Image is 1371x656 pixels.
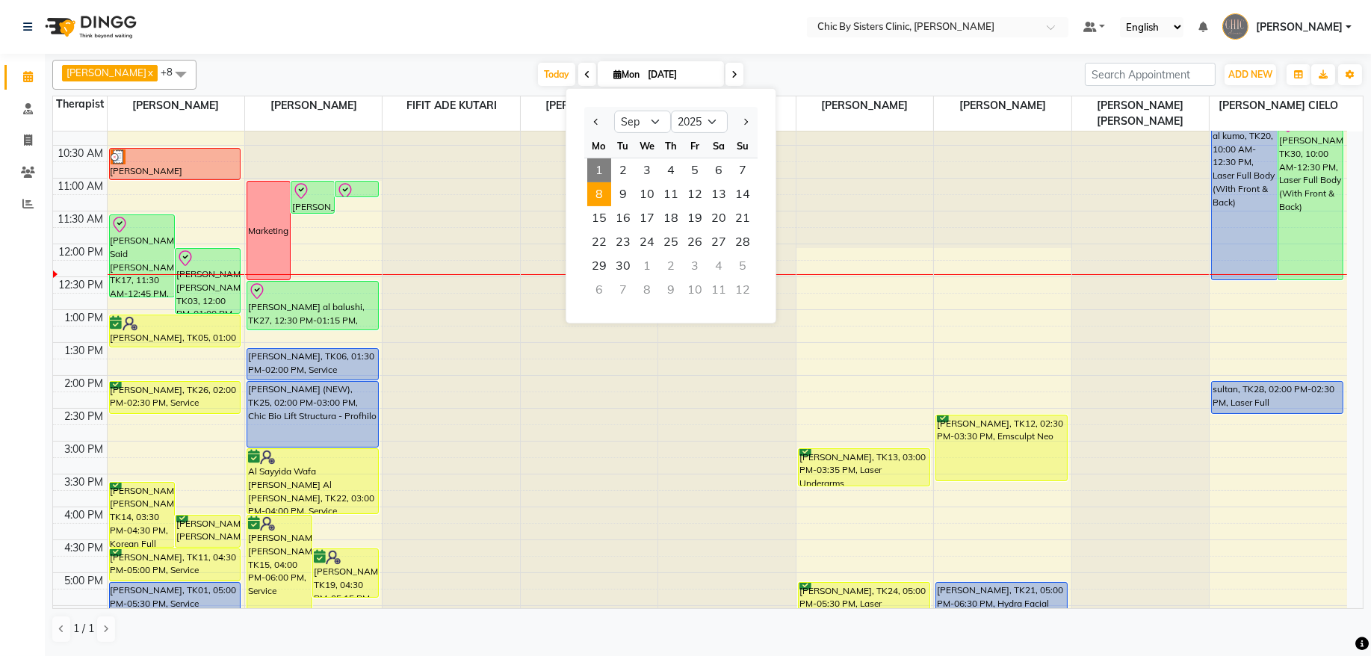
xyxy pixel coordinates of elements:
span: [PERSON_NAME] CIELO [1210,96,1347,115]
div: Wednesday, October 8, 2025 [635,278,659,302]
div: 10:30 AM [55,146,107,161]
span: 16 [611,206,635,230]
div: sultan, TK28, 02:00 PM-02:30 PM, Laser Full [PERSON_NAME] [1212,382,1343,413]
div: [PERSON_NAME], TK12, 02:30 PM-03:30 PM, Emsculpt Neo [936,415,1067,480]
div: [PERSON_NAME], TK19, 04:30 PM-05:15 PM, Follow Up [313,549,377,597]
div: 12:30 PM [56,277,107,293]
div: [PERSON_NAME], TK06, 01:30 PM-02:00 PM, Service [247,349,378,380]
span: 19 [683,206,707,230]
div: Thursday, September 11, 2025 [659,182,683,206]
span: 14 [731,182,755,206]
div: We [635,134,659,158]
span: 20 [707,206,731,230]
div: Thursday, September 25, 2025 [659,230,683,254]
div: Wednesday, September 17, 2025 [635,206,659,230]
span: Mon [610,69,643,80]
div: Tuesday, September 16, 2025 [611,206,635,230]
div: Mo [587,134,611,158]
div: Friday, September 5, 2025 [683,158,707,182]
span: 7 [731,158,755,182]
span: ADD NEW [1228,69,1272,80]
span: 13 [707,182,731,206]
div: Tuesday, September 2, 2025 [611,158,635,182]
div: [PERSON_NAME] [PERSON_NAME], TK09, 04:00 PM-04:30 PM, Follow Up [176,516,240,547]
div: 3:30 PM [62,474,107,490]
span: 18 [659,206,683,230]
span: 4 [659,158,683,182]
div: [PERSON_NAME] [PERSON_NAME], TK07, 10:30 AM-11:00 AM, Follow Up [110,149,241,179]
span: 10 [635,182,659,206]
div: [PERSON_NAME] [PERSON_NAME], TK15, 04:00 PM-06:00 PM, Service [247,516,312,647]
div: [PERSON_NAME], TK13, 03:00 PM-03:35 PM, Laser Underarms [799,449,929,486]
div: Wednesday, September 3, 2025 [635,158,659,182]
div: Monday, September 29, 2025 [587,254,611,278]
span: FIFIT ADE KUTARI [383,96,519,115]
div: 5:30 PM [62,606,107,622]
span: 15 [587,206,611,230]
div: [PERSON_NAME] Al balusi Model, TK31, 11:00 AM-11:15 AM, Consultation [335,182,378,197]
div: Wednesday, October 1, 2025 [635,254,659,278]
span: 29 [587,254,611,278]
div: 1:30 PM [62,343,107,359]
div: 11:00 AM [55,179,107,194]
div: Monday, October 6, 2025 [587,278,611,302]
div: Saturday, September 13, 2025 [707,182,731,206]
input: Search Appointment [1085,63,1216,86]
span: 9 [611,182,635,206]
span: [PERSON_NAME] [934,96,1071,115]
input: 2025-09-01 [643,64,718,86]
span: [PERSON_NAME] [521,96,657,115]
span: 11 [659,182,683,206]
span: [PERSON_NAME] [1256,19,1343,35]
span: 26 [683,230,707,254]
span: Today [538,63,575,86]
span: 17 [635,206,659,230]
button: Next month [739,110,752,134]
div: Saturday, October 11, 2025 [707,278,731,302]
div: Saturday, September 27, 2025 [707,230,731,254]
span: +8 [161,66,184,78]
div: Tuesday, September 30, 2025 [611,254,635,278]
button: Previous month [590,110,603,134]
div: Friday, September 19, 2025 [683,206,707,230]
select: Select month [614,111,671,133]
span: [PERSON_NAME] [245,96,382,115]
span: 12 [683,182,707,206]
div: Therapist [53,96,107,112]
div: Thursday, September 18, 2025 [659,206,683,230]
div: Monday, September 8, 2025 [587,182,611,206]
div: [PERSON_NAME], TK05, 01:00 PM-01:30 PM, Follow Up [110,315,241,347]
span: 3 [635,158,659,182]
div: Thursday, October 9, 2025 [659,278,683,302]
span: 25 [659,230,683,254]
div: Al Sayyida Wafa [PERSON_NAME] Al [PERSON_NAME], TK22, 03:00 PM-04:00 PM, Service [247,449,378,513]
div: Tu [611,134,635,158]
div: [PERSON_NAME] al balushi, TK27, 12:30 PM-01:15 PM, Service [247,282,378,329]
div: [PERSON_NAME], TK01, 05:00 PM-05:30 PM, Service [110,583,241,613]
button: ADD NEW [1225,64,1276,85]
span: 6 [707,158,731,182]
div: Friday, September 12, 2025 [683,182,707,206]
div: 2:00 PM [62,376,107,392]
div: Monday, September 1, 2025 [587,158,611,182]
div: Monday, September 15, 2025 [587,206,611,230]
span: 1 [587,158,611,182]
div: Thursday, October 2, 2025 [659,254,683,278]
div: [PERSON_NAME] ( Model ), TK33, 11:00 AM-11:30 AM, Service [291,182,334,213]
div: Sunday, September 14, 2025 [731,182,755,206]
div: Tuesday, September 23, 2025 [611,230,635,254]
div: Saturday, October 4, 2025 [707,254,731,278]
div: Sunday, September 7, 2025 [731,158,755,182]
div: sahad hitham al kumo, TK20, 10:00 AM-12:30 PM, Laser Full Body (With Front & Back) [1212,115,1277,279]
img: GERALDINE ENRIQUEZ MAGO [1222,13,1248,40]
div: [PERSON_NAME], TK24, 05:00 PM-05:30 PM, Laser Lower/Upper Arms [799,583,929,613]
div: Wednesday, September 24, 2025 [635,230,659,254]
div: [PERSON_NAME], TK26, 02:00 PM-02:30 PM, Service [110,382,241,413]
div: Saturday, September 6, 2025 [707,158,731,182]
div: Thursday, September 4, 2025 [659,158,683,182]
span: 24 [635,230,659,254]
div: Monday, September 22, 2025 [587,230,611,254]
div: 4:30 PM [62,540,107,556]
div: Su [731,134,755,158]
span: 23 [611,230,635,254]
